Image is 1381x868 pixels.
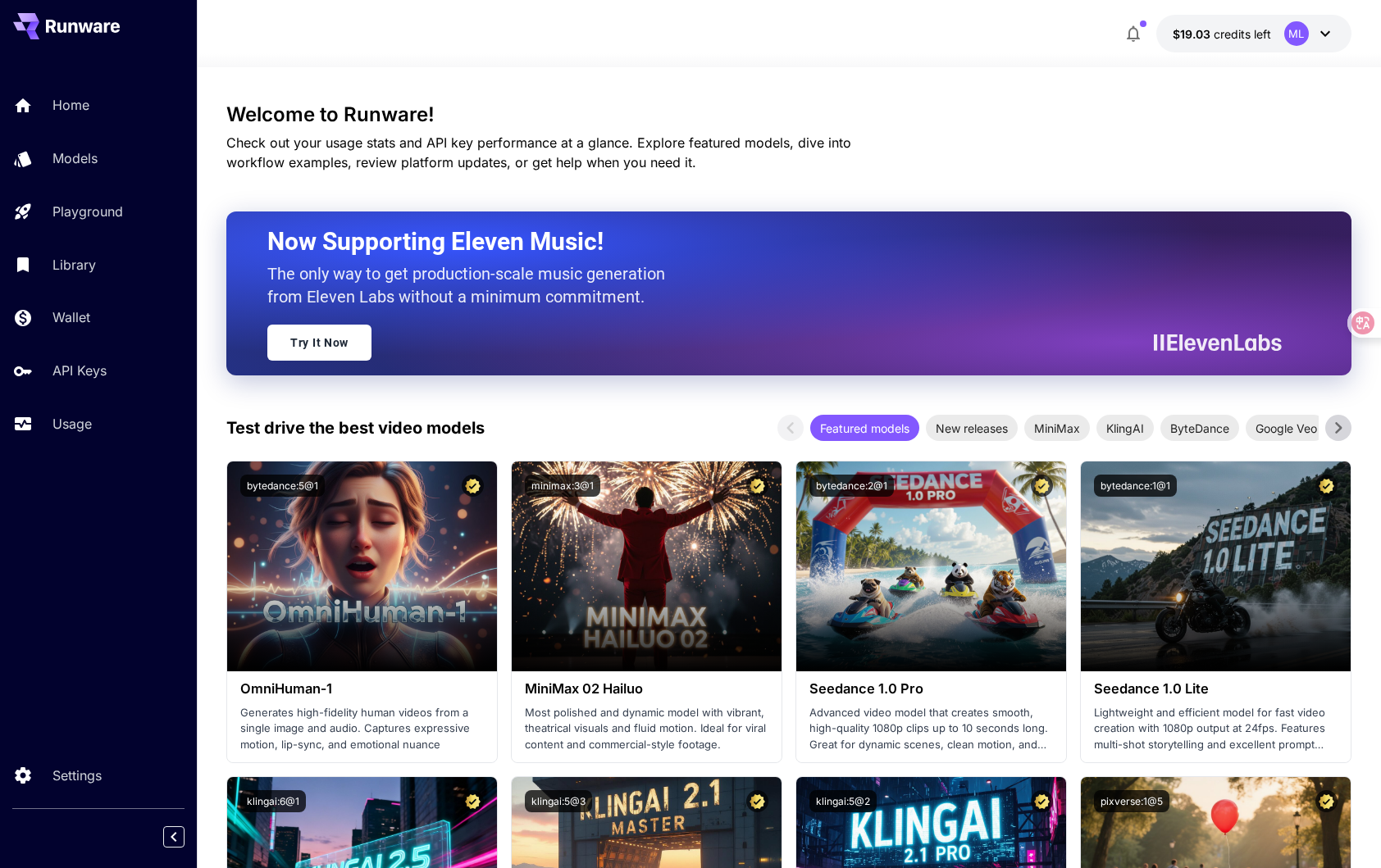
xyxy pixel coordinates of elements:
[267,262,677,308] p: The only way to get production-scale music generation from Eleven Labs without a minimum commitment.
[926,420,1018,437] span: New releases
[227,461,497,671] img: alt
[240,790,306,812] button: klingai:6@1
[810,415,919,441] div: Featured models
[1024,420,1090,437] span: MiniMax
[809,790,877,812] button: klingai:5@2
[1031,790,1053,812] button: Certified Model – Vetted for best performance and includes a commercial license.
[1094,705,1338,753] p: Lightweight and efficient model for fast video creation with 1080p output at 24fps. Features mult...
[796,461,1066,671] img: alt
[1096,415,1154,441] div: KlingAI
[525,705,768,753] p: Most polished and dynamic model with vibrant, theatrical visuals and fluid motion. Ideal for vira...
[926,415,1018,441] div: New releases
[52,414,92,434] p: Usage
[52,361,107,380] p: API Keys
[525,681,768,697] h3: MiniMax 02 Hailuo
[1081,461,1351,671] img: alt
[746,790,768,812] button: Certified Model – Vetted for best performance and includes a commercial license.
[1094,790,1169,812] button: pixverse:1@5
[810,420,919,437] span: Featured models
[525,790,592,812] button: klingai:5@3
[1160,415,1239,441] div: ByteDance
[226,134,851,170] span: Check out your usage stats and API key performance at a glance. Explore featured models, dive int...
[175,822,197,852] div: Collapse sidebar
[240,681,484,697] h3: OmniHuman‑1
[52,148,98,168] p: Models
[1024,415,1090,441] div: MiniMax
[240,475,325,497] button: bytedance:5@1
[1284,21,1309,46] div: ML
[267,226,1269,257] h2: Now Supporting Eleven Music!
[163,826,185,848] button: Collapse sidebar
[1031,475,1053,497] button: Certified Model – Vetted for best performance and includes a commercial license.
[52,95,89,115] p: Home
[1315,475,1338,497] button: Certified Model – Vetted for best performance and includes a commercial license.
[746,475,768,497] button: Certified Model – Vetted for best performance and includes a commercial license.
[1315,790,1338,812] button: Certified Model – Vetted for best performance and includes a commercial license.
[52,202,123,221] p: Playground
[1246,420,1327,437] span: Google Veo
[240,705,484,753] p: Generates high-fidelity human videos from a single image and audio. Captures expressive motion, l...
[226,416,485,440] p: Test drive the best video models
[1173,27,1214,41] span: $19.03
[226,103,1351,126] h3: Welcome to Runware!
[1094,475,1177,497] button: bytedance:1@1
[809,705,1053,753] p: Advanced video model that creates smooth, high-quality 1080p clips up to 10 seconds long. Great f...
[52,766,102,785] p: Settings
[267,325,371,361] a: Try It Now
[462,475,484,497] button: Certified Model – Vetted for best performance and includes a commercial license.
[52,307,90,327] p: Wallet
[1094,681,1338,697] h3: Seedance 1.0 Lite
[1156,15,1351,52] button: $19.0347ML
[525,475,600,497] button: minimax:3@1
[809,475,894,497] button: bytedance:2@1
[1246,415,1327,441] div: Google Veo
[462,790,484,812] button: Certified Model – Vetted for best performance and includes a commercial license.
[1173,25,1271,43] div: $19.0347
[1160,420,1239,437] span: ByteDance
[1214,27,1271,41] span: credits left
[1096,420,1154,437] span: KlingAI
[52,255,96,275] p: Library
[809,681,1053,697] h3: Seedance 1.0 Pro
[512,461,782,671] img: alt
